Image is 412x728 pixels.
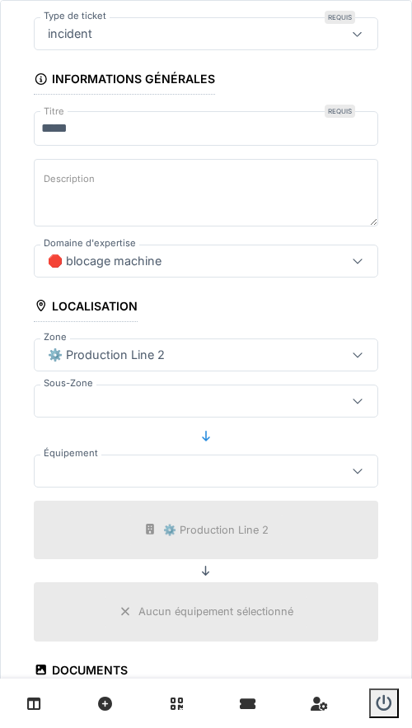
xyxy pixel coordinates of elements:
[40,236,139,250] label: Domaine d'expertise
[34,658,128,686] div: Documents
[163,522,269,538] div: ⚙️ Production Line 2
[138,604,293,619] div: Aucun équipement sélectionné
[40,376,96,390] label: Sous-Zone
[41,252,168,270] div: 🛑 blocage machine
[34,294,138,322] div: Localisation
[40,105,68,119] label: Titre
[40,330,70,344] label: Zone
[325,11,355,24] div: Requis
[40,9,110,23] label: Type de ticket
[325,105,355,118] div: Requis
[41,25,99,43] div: incident
[41,346,171,364] div: ⚙️ Production Line 2
[40,169,98,189] label: Description
[34,67,215,95] div: Informations générales
[40,446,101,460] label: Équipement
